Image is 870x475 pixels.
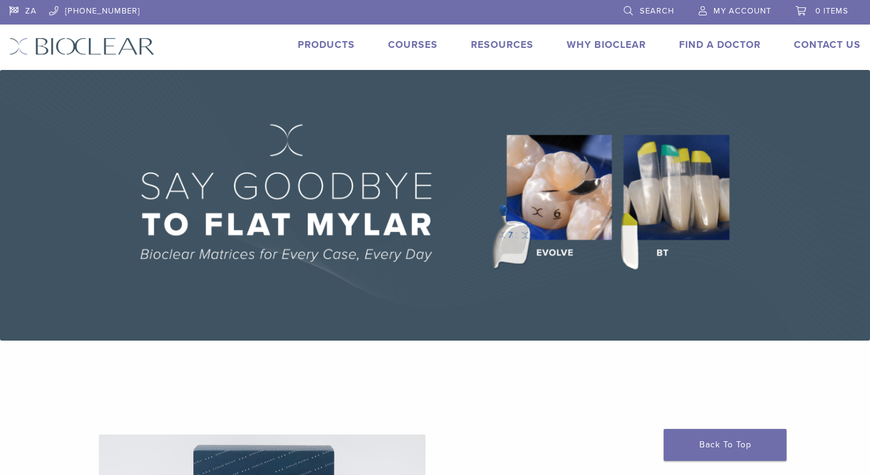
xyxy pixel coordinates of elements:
[298,39,355,51] a: Products
[815,6,849,16] span: 0 items
[679,39,761,51] a: Find A Doctor
[567,39,646,51] a: Why Bioclear
[664,429,786,461] a: Back To Top
[640,6,674,16] span: Search
[713,6,771,16] span: My Account
[9,37,155,55] img: Bioclear
[471,39,534,51] a: Resources
[388,39,438,51] a: Courses
[794,39,861,51] a: Contact Us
